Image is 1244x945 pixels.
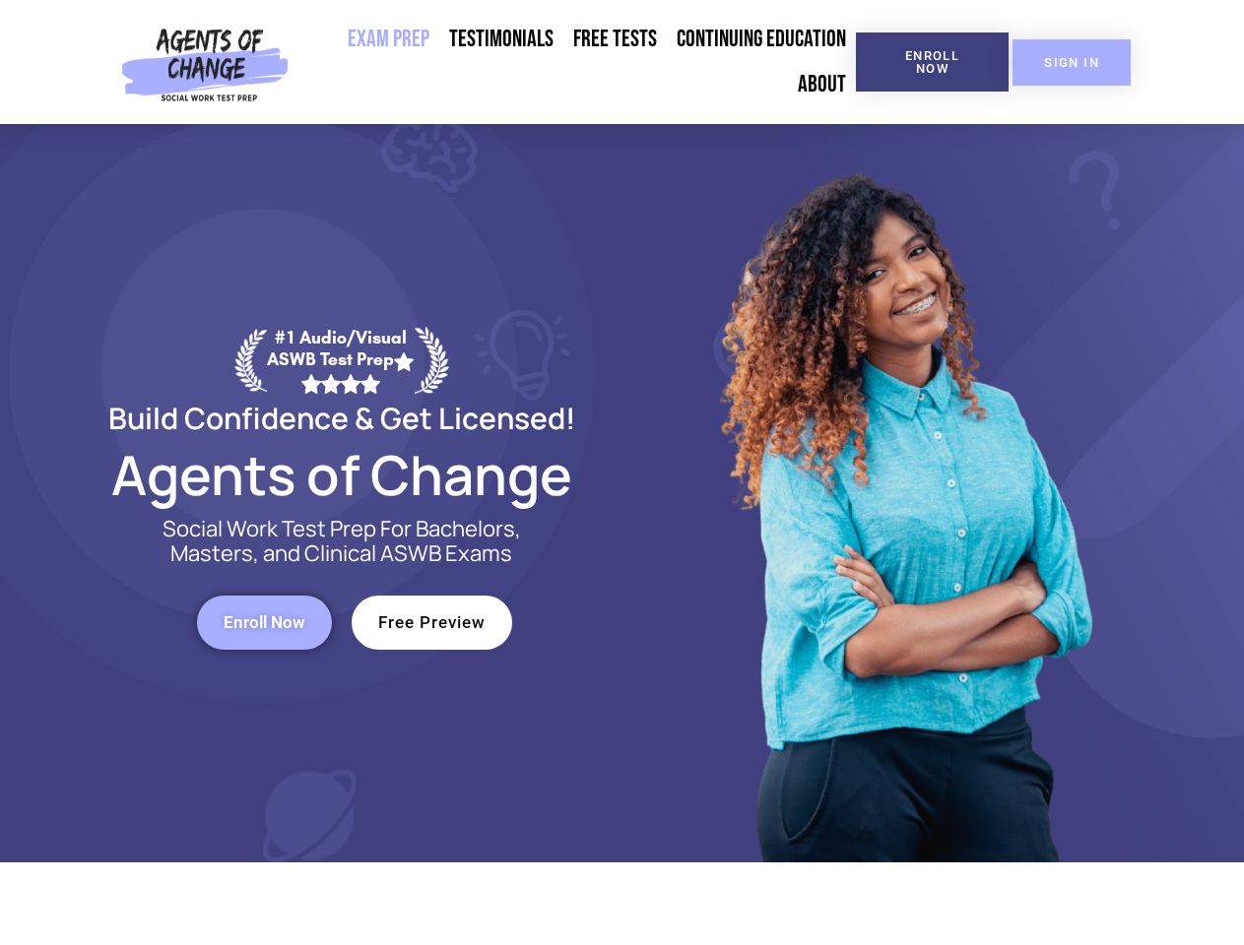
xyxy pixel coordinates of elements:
[352,596,512,650] a: Free Preview
[224,614,305,631] span: Enroll Now
[197,596,332,650] a: Enroll Now
[563,17,667,62] a: Free Tests
[61,404,622,432] h2: Build Confidence & Get Licensed!
[856,32,1009,92] a: Enroll Now
[1044,56,1099,69] span: SIGN IN
[706,124,1100,862] img: Website Image 1 (1)
[267,327,415,393] div: #1 Audio/Visual ASWB Test Prep
[378,614,486,631] span: Free Preview
[140,517,544,566] p: Social Work Test Prep For Bachelors, Masters, and Clinical ASWB Exams
[667,17,856,62] a: Continuing Education
[439,17,563,62] a: Testimonials
[61,452,622,497] h2: Agents of Change
[338,17,439,62] a: Exam Prep
[887,49,977,75] span: Enroll Now
[788,62,856,107] a: About
[296,17,856,107] nav: Menu
[1013,39,1131,86] a: SIGN IN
